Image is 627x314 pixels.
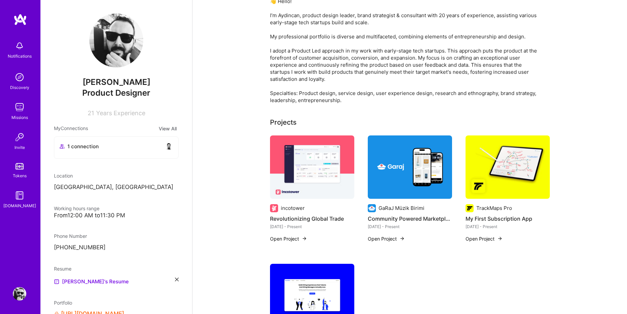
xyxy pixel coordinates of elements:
img: tokens [16,163,24,169]
h4: My First Subscription App [466,214,550,223]
div: From 12:00 AM to 11:30 PM [54,212,179,219]
span: My Connections [54,125,88,132]
div: [DATE] - Present [368,223,452,230]
div: TrackMaps Pro [476,205,512,212]
img: User Avatar [89,13,143,67]
div: [DATE] - Present [466,223,550,230]
div: Missions [11,114,28,121]
i: icon Collaborator [60,144,65,149]
img: Revolutionizing Global Trade [270,135,354,199]
span: Working hours range [54,206,99,211]
img: Company logo [368,204,376,212]
img: logo [13,13,27,26]
p: [PHONE_NUMBER] [54,244,179,252]
img: User Avatar [13,287,26,301]
span: 21 [88,109,94,117]
div: [DATE] - Present [270,223,354,230]
img: Invite [13,130,26,144]
div: Notifications [8,53,32,60]
div: Projects [270,117,297,127]
button: View All [157,125,179,132]
span: Resume [54,266,71,272]
span: [PERSON_NAME] [54,77,179,87]
button: 1 connectionavatar [54,136,179,159]
div: Tokens [13,172,27,179]
img: Company logo [466,204,474,212]
div: incotower [281,205,305,212]
div: Invite [14,144,25,151]
button: Open Project [270,235,307,242]
span: 1 connection [67,143,99,150]
span: Phone Number [54,233,87,239]
img: Community Powered Marketplace [368,135,452,199]
img: bell [13,39,26,53]
div: [DOMAIN_NAME] [3,202,36,209]
button: Open Project [466,235,503,242]
span: Product Designer [82,88,150,98]
i: icon Close [175,278,179,281]
img: avatar [165,142,173,150]
p: [GEOGRAPHIC_DATA], [GEOGRAPHIC_DATA] [54,183,179,191]
button: Open Project [368,235,405,242]
img: My First Subscription App [466,135,550,199]
img: arrow-right [497,236,503,241]
img: discovery [13,70,26,84]
img: arrow-right [302,236,307,241]
a: [PERSON_NAME]'s Resume [54,278,129,286]
span: Portfolio [54,300,72,306]
div: GaRaJ Müzik Birimi [379,205,424,212]
img: Resume [54,279,59,284]
a: User Avatar [11,287,28,301]
img: Company logo [270,204,278,212]
span: Years Experience [96,109,145,117]
h4: Revolutionizing Global Trade [270,214,354,223]
img: guide book [13,189,26,202]
h4: Community Powered Marketplace [368,214,452,223]
div: Discovery [10,84,29,91]
img: teamwork [13,100,26,114]
img: arrow-right [399,236,405,241]
div: Location [54,172,179,179]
